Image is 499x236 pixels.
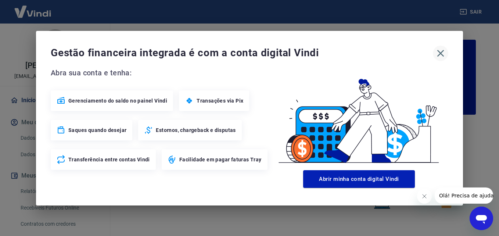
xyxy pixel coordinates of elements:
span: Gestão financeira integrada é com a conta digital Vindi [51,46,433,60]
span: Abra sua conta e tenha: [51,67,270,79]
span: Estornos, chargeback e disputas [156,126,236,134]
button: Abrir minha conta digital Vindi [303,170,415,188]
span: Olá! Precisa de ajuda? [4,5,62,11]
iframe: Botão para abrir a janela de mensagens [470,207,493,230]
iframe: Fechar mensagem [417,189,432,204]
span: Facilidade em pagar faturas Tray [179,156,262,163]
span: Saques quando desejar [68,126,126,134]
span: Transações via Pix [197,97,243,104]
span: Gerenciamento do saldo no painel Vindi [68,97,167,104]
span: Transferência entre contas Vindi [68,156,150,163]
iframe: Mensagem da empresa [435,187,493,204]
img: Good Billing [270,67,448,167]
